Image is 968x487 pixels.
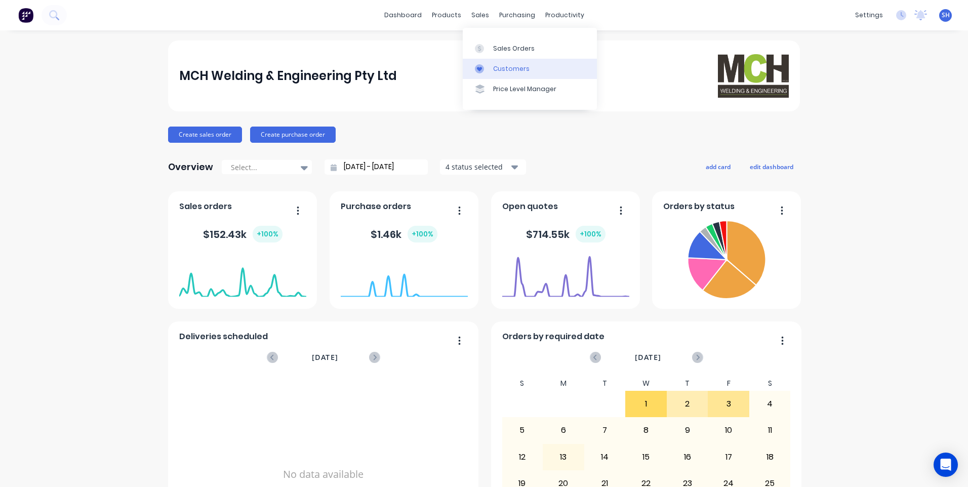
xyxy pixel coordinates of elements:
span: SH [942,11,950,20]
img: Factory [18,8,33,23]
div: 1 [626,391,666,417]
div: productivity [540,8,589,23]
div: 4 [750,391,790,417]
div: 14 [585,444,625,470]
a: dashboard [379,8,427,23]
div: 6 [543,418,584,443]
div: $ 152.43k [203,226,283,242]
div: + 100 % [576,226,606,242]
div: F [708,376,749,391]
div: 12 [502,444,543,470]
div: + 100 % [408,226,437,242]
div: T [584,376,626,391]
span: Open quotes [502,200,558,213]
div: + 100 % [253,226,283,242]
button: 4 status selected [440,159,526,175]
div: 18 [750,444,790,470]
button: Create sales order [168,127,242,143]
div: purchasing [494,8,540,23]
div: Customers [493,64,530,73]
img: MCH Welding & Engineering Pty Ltd [718,54,789,97]
div: 15 [626,444,666,470]
div: T [667,376,708,391]
span: [DATE] [312,352,338,363]
div: 8 [626,418,666,443]
button: Create purchase order [250,127,336,143]
span: Orders by status [663,200,735,213]
div: 16 [667,444,708,470]
div: 13 [543,444,584,470]
div: 5 [502,418,543,443]
div: 2 [667,391,708,417]
a: Price Level Manager [463,79,597,99]
div: settings [850,8,888,23]
div: 10 [708,418,749,443]
div: 4 status selected [446,161,509,172]
div: S [502,376,543,391]
button: add card [699,160,737,173]
div: M [543,376,584,391]
span: Sales orders [179,200,232,213]
div: W [625,376,667,391]
div: sales [466,8,494,23]
div: 9 [667,418,708,443]
div: S [749,376,791,391]
span: Purchase orders [341,200,411,213]
div: MCH Welding & Engineering Pty Ltd [179,66,397,86]
span: [DATE] [635,352,661,363]
div: $ 1.46k [371,226,437,242]
div: $ 714.55k [526,226,606,242]
div: 11 [750,418,790,443]
span: Orders by required date [502,331,604,343]
button: edit dashboard [743,160,800,173]
div: Open Intercom Messenger [934,453,958,477]
div: Sales Orders [493,44,535,53]
div: 17 [708,444,749,470]
div: Price Level Manager [493,85,556,94]
div: products [427,8,466,23]
div: 3 [708,391,749,417]
div: Overview [168,157,213,177]
a: Customers [463,59,597,79]
div: 7 [585,418,625,443]
a: Sales Orders [463,38,597,58]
